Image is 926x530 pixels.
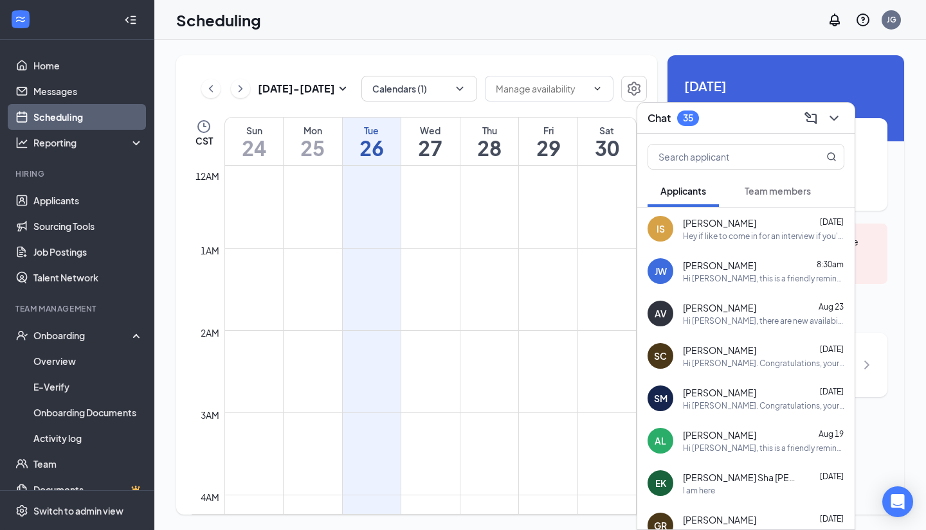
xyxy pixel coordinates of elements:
[33,136,144,149] div: Reporting
[284,124,342,137] div: Mon
[683,443,844,454] div: Hi [PERSON_NAME], this is a friendly reminder. Your meeting with Sonic Drive-In for Crew Member a...
[801,108,821,128] button: ComposeMessage
[33,188,143,213] a: Applicants
[683,112,693,123] div: 35
[201,79,221,98] button: ChevronLeft
[655,307,667,320] div: AV
[460,137,519,159] h1: 28
[820,217,844,227] span: [DATE]
[195,134,213,147] span: CST
[15,136,28,149] svg: Analysis
[225,118,283,165] a: August 24, 2025
[284,137,342,159] h1: 25
[648,145,801,169] input: Search applicant
[519,124,577,137] div: Fri
[745,185,811,197] span: Team members
[578,137,636,159] h1: 30
[15,329,28,342] svg: UserCheck
[196,119,212,134] svg: Clock
[198,326,222,340] div: 2am
[33,78,143,104] a: Messages
[683,344,756,357] span: [PERSON_NAME]
[621,76,647,102] button: Settings
[684,76,887,96] span: [DATE]
[683,513,756,526] span: [PERSON_NAME]
[453,82,466,95] svg: ChevronDown
[655,434,666,447] div: AL
[33,374,143,400] a: E-Verify
[15,168,141,179] div: Hiring
[859,357,875,373] svg: ChevronRight
[225,124,283,137] div: Sun
[335,81,350,96] svg: SmallChevronDown
[657,222,665,235] div: IS
[592,84,603,94] svg: ChevronDown
[33,239,143,265] a: Job Postings
[14,13,27,26] svg: WorkstreamLogo
[882,486,913,517] div: Open Intercom Messenger
[826,110,842,126] svg: ChevronDown
[33,400,143,425] a: Onboarding Documents
[578,124,636,137] div: Sat
[683,231,844,242] div: Hey if like to come in for an interview if you're still needing staff for crew memeber !
[343,137,401,159] h1: 26
[33,451,143,477] a: Team
[626,81,642,96] svg: Settings
[176,9,261,31] h1: Scheduling
[193,169,222,183] div: 12am
[803,110,819,126] svg: ComposeMessage
[820,472,844,481] span: [DATE]
[855,12,871,28] svg: QuestionInfo
[496,82,587,96] input: Manage availability
[343,118,401,165] a: August 26, 2025
[817,260,844,269] span: 8:30am
[683,259,756,272] span: [PERSON_NAME]
[683,428,756,441] span: [PERSON_NAME]
[887,14,896,25] div: JG
[655,265,667,278] div: JW
[460,118,519,165] a: August 28, 2025
[460,124,519,137] div: Thu
[819,429,844,439] span: Aug 19
[654,349,667,362] div: SC
[683,400,844,411] div: Hi [PERSON_NAME]. Congratulations, your meeting with Sonic Drive-In for Crew Member at Store [STR...
[826,152,837,162] svg: MagnifyingGlass
[284,118,342,165] a: August 25, 2025
[578,118,636,165] a: August 30, 2025
[683,358,844,369] div: Hi [PERSON_NAME]. Congratulations, your meeting with Sonic Drive-In for Crew Member at Store [STR...
[683,301,756,314] span: [PERSON_NAME]
[33,425,143,451] a: Activity log
[401,118,460,165] a: August 27, 2025
[824,108,844,128] button: ChevronDown
[33,329,132,342] div: Onboarding
[819,302,844,312] span: Aug 23
[361,76,477,102] button: Calendars (1)ChevronDown
[198,408,222,422] div: 3am
[401,124,460,137] div: Wed
[654,392,667,405] div: SM
[33,477,143,502] a: DocumentsCrown
[655,477,666,490] div: EK
[33,504,123,517] div: Switch to admin view
[225,137,283,159] h1: 24
[198,490,222,504] div: 4am
[519,137,577,159] h1: 29
[258,82,335,96] h3: [DATE] - [DATE]
[683,216,756,229] span: [PERSON_NAME]
[683,315,844,326] div: Hi [PERSON_NAME], there are new availabilities for an interview. This is a reminder to schedule y...
[198,243,222,258] div: 1am
[343,124,401,137] div: Tue
[648,111,671,125] h3: Chat
[683,471,799,484] span: [PERSON_NAME] Sha [PERSON_NAME]
[204,81,217,96] svg: ChevronLeft
[683,386,756,399] span: [PERSON_NAME]
[519,118,577,165] a: August 29, 2025
[231,79,250,98] button: ChevronRight
[33,213,143,239] a: Sourcing Tools
[820,387,844,396] span: [DATE]
[234,81,247,96] svg: ChevronRight
[683,273,844,284] div: Hi [PERSON_NAME], this is a friendly reminder. Your interview with Sonic Drive-In for General Man...
[827,12,842,28] svg: Notifications
[820,514,844,524] span: [DATE]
